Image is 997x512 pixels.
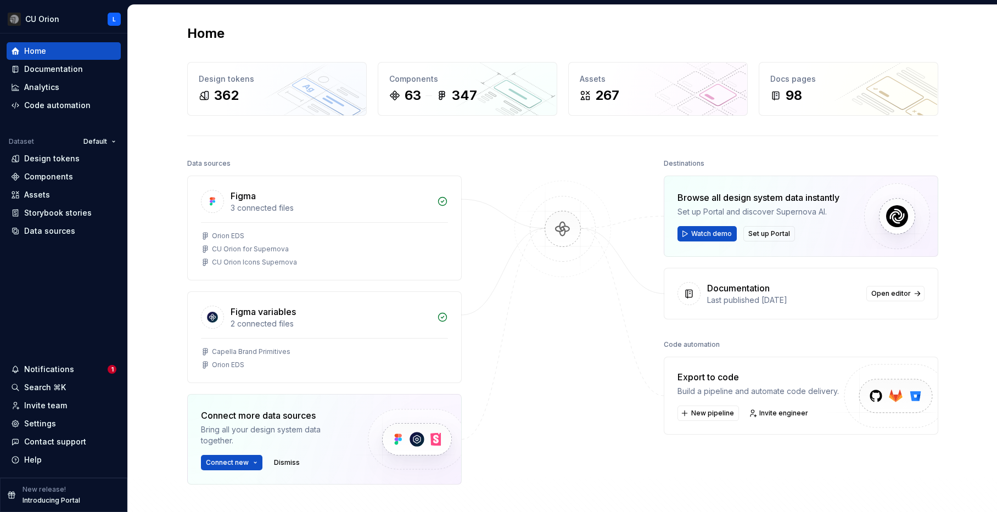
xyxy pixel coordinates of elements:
div: Components [24,171,73,182]
div: Orion EDS [212,361,244,369]
div: Capella Brand Primitives [212,347,290,356]
div: Build a pipeline and automate code delivery. [677,386,839,397]
div: CU Orion Icons Supernova [212,258,297,267]
button: Connect new [201,455,262,470]
a: Figma3 connected filesOrion EDSCU Orion for SupernovaCU Orion Icons Supernova [187,176,462,280]
a: Components63347 [378,62,557,116]
a: Open editor [866,286,925,301]
div: Data sources [187,156,231,171]
a: Components [7,168,121,185]
div: 347 [452,87,477,104]
div: 63 [405,87,421,104]
div: L [113,15,116,24]
span: Open editor [871,289,911,298]
div: Help [24,454,42,465]
a: Assets267 [568,62,748,116]
div: Components [389,74,546,85]
p: New release! [23,485,66,494]
a: Home [7,42,121,60]
button: Help [7,451,121,469]
a: Design tokens362 [187,62,367,116]
img: 3ce36157-9fde-47d2-9eb8-fa8ebb961d3d.png [8,13,21,26]
a: Code automation [7,97,121,114]
div: Home [24,46,46,57]
div: Design tokens [199,74,355,85]
button: Notifications1 [7,361,121,378]
div: Data sources [24,226,75,237]
span: Watch demo [691,229,732,238]
div: Dataset [9,137,34,146]
h2: Home [187,25,225,42]
span: Set up Portal [748,229,790,238]
a: Data sources [7,222,121,240]
span: 1 [108,365,116,374]
button: New pipeline [677,406,739,421]
div: Assets [24,189,50,200]
a: Docs pages98 [759,62,938,116]
a: Figma variables2 connected filesCapella Brand PrimitivesOrion EDS [187,291,462,383]
div: Set up Portal and discover Supernova AI. [677,206,839,217]
div: 362 [214,87,239,104]
div: Analytics [24,82,59,93]
button: Search ⌘K [7,379,121,396]
div: CU Orion for Supernova [212,245,289,254]
a: Invite team [7,397,121,414]
div: Export to code [677,370,839,384]
div: Settings [24,418,56,429]
button: Default [79,134,121,149]
div: Storybook stories [24,207,92,218]
div: Contact support [24,436,86,447]
a: Storybook stories [7,204,121,222]
p: Introducing Portal [23,496,80,505]
span: New pipeline [691,409,734,418]
div: 98 [786,87,802,104]
div: 2 connected files [231,318,430,329]
button: Set up Portal [743,226,795,241]
button: CU OrionL [2,7,125,31]
button: Contact support [7,433,121,451]
a: Analytics [7,78,121,96]
div: CU Orion [25,14,59,25]
a: Documentation [7,60,121,78]
div: Last published [DATE] [707,295,860,306]
div: Orion EDS [212,232,244,240]
div: Documentation [707,282,770,295]
a: Settings [7,415,121,432]
div: Figma [231,189,256,202]
button: Watch demo [677,226,737,241]
div: Connect more data sources [201,409,349,422]
div: Invite team [24,400,67,411]
a: Assets [7,186,121,204]
span: Default [83,137,107,146]
div: Code automation [24,100,91,111]
span: Dismiss [274,458,300,467]
span: Connect new [206,458,249,467]
div: Search ⌘K [24,382,66,393]
div: Code automation [664,337,720,352]
div: Browse all design system data instantly [677,191,839,204]
div: Notifications [24,364,74,375]
a: Invite engineer [746,406,813,421]
div: 3 connected files [231,202,430,213]
div: Docs pages [770,74,927,85]
div: Documentation [24,64,83,75]
div: 267 [595,87,619,104]
div: Figma variables [231,305,296,318]
div: Destinations [664,156,704,171]
button: Dismiss [269,455,305,470]
a: Design tokens [7,150,121,167]
span: Invite engineer [759,409,808,418]
div: Design tokens [24,153,80,164]
div: Assets [580,74,736,85]
div: Bring all your design system data together. [201,424,349,446]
